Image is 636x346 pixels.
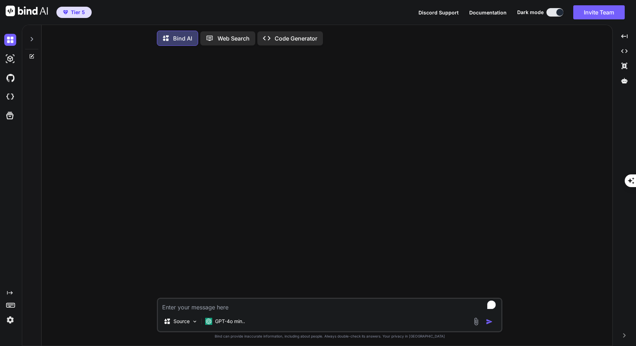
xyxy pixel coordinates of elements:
[472,317,480,326] img: attachment
[4,72,16,84] img: githubDark
[173,318,190,325] p: Source
[275,34,317,43] p: Code Generator
[158,299,501,311] textarea: To enrich screen reader interactions, please activate Accessibility in Grammarly extension settings
[56,7,92,18] button: premiumTier 5
[486,318,493,325] img: icon
[205,318,212,325] img: GPT-4o mini
[469,10,507,16] span: Documentation
[218,34,250,43] p: Web Search
[4,53,16,65] img: darkAi-studio
[215,318,245,325] p: GPT-4o min..
[192,319,198,325] img: Pick Models
[4,314,16,326] img: settings
[6,6,48,16] img: Bind AI
[573,5,625,19] button: Invite Team
[4,34,16,46] img: darkChat
[4,91,16,103] img: cloudideIcon
[157,334,502,339] p: Bind can provide inaccurate information, including about people. Always double-check its answers....
[63,10,68,14] img: premium
[418,9,459,16] button: Discord Support
[469,9,507,16] button: Documentation
[418,10,459,16] span: Discord Support
[71,9,85,16] span: Tier 5
[173,34,192,43] p: Bind AI
[517,9,544,16] span: Dark mode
